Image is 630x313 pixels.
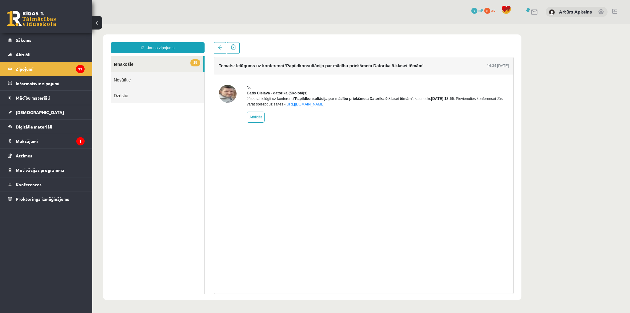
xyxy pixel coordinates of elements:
a: Dzēstie [18,64,112,80]
div: Jūs esat ielūgti uz konferenci , kas notiks . Pievienoties konferencei Jūs varat spiežot uz saites - [154,72,417,83]
span: Konferences [16,182,42,187]
a: Aktuāli [8,47,85,61]
a: Maksājumi1 [8,134,85,148]
a: 0 xp [484,8,498,13]
a: Konferences [8,177,85,192]
a: Jauns ziņojums [18,18,112,30]
a: Digitālie materiāli [8,120,85,134]
span: Atzīmes [16,153,32,158]
span: 2 [471,8,477,14]
h4: Temats: Ielūgums uz konferenci 'Papildkonsultācija par mācību priekšmeta Datorika 9.klasei tēmām' [126,40,331,45]
a: [URL][DOMAIN_NAME] [193,78,232,83]
a: Informatīvie ziņojumi [8,76,85,90]
i: 1 [76,137,85,145]
strong: Gatis Cielava - datorika (Skolotājs) [154,67,215,72]
div: 14:34 [DATE] [395,39,417,45]
span: Proktoringa izmēģinājums [16,196,69,202]
div: No: [154,61,417,67]
span: 0 [484,8,490,14]
a: Mācību materiāli [8,91,85,105]
a: Proktoringa izmēģinājums [8,192,85,206]
i: 19 [76,65,85,73]
span: Sākums [16,37,31,43]
a: Atzīmes [8,149,85,163]
a: 18Ienākošie [18,33,111,48]
a: Nosūtītie [18,48,112,64]
a: 2 mP [471,8,483,13]
span: Mācību materiāli [16,95,50,101]
a: Atbildēt [154,88,172,99]
span: Digitālie materiāli [16,124,52,129]
a: [DEMOGRAPHIC_DATA] [8,105,85,119]
img: Artūrs Apkalns [549,9,555,15]
span: [DEMOGRAPHIC_DATA] [16,109,64,115]
a: Motivācijas programma [8,163,85,177]
b: 'Papildkonsultācija par mācību priekšmeta Datorika 9.klasei tēmām' [202,73,320,77]
span: 18 [98,36,108,43]
img: Gatis Cielava - datorika [126,61,144,79]
a: Artūrs Apkalns [559,9,592,15]
a: Ziņojumi19 [8,62,85,76]
span: Aktuāli [16,52,30,57]
legend: Informatīvie ziņojumi [16,76,85,90]
span: xp [491,8,495,13]
span: mP [478,8,483,13]
legend: Maksājumi [16,134,85,148]
a: Rīgas 1. Tālmācības vidusskola [7,11,56,26]
a: Sākums [8,33,85,47]
span: Motivācijas programma [16,167,64,173]
legend: Ziņojumi [16,62,85,76]
b: [DATE] 18:55 [339,73,361,77]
